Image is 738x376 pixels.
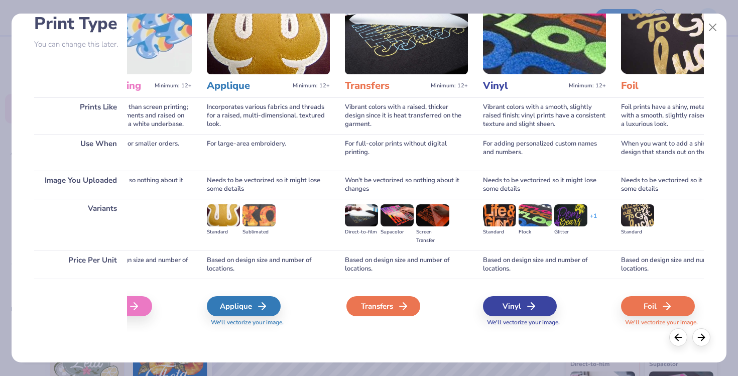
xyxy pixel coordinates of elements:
[345,97,468,134] div: Vibrant colors with a raised, thicker design since it is heat transferred on the garment.
[483,296,557,316] div: Vinyl
[381,204,414,226] img: Supacolor
[346,296,420,316] div: Transfers
[345,171,468,199] div: Won't be vectorized so nothing about it changes
[621,296,695,316] div: Foil
[242,228,276,236] div: Sublimated
[483,318,606,327] span: We'll vectorize your image.
[207,318,330,327] span: We'll vectorize your image.
[34,199,127,250] div: Variants
[483,134,606,171] div: For adding personalized custom names and numbers.
[416,228,449,245] div: Screen Transfer
[703,18,722,37] button: Close
[69,171,192,199] div: Won't be vectorized so nothing about it changes
[569,82,606,89] span: Minimum: 12+
[207,79,289,92] h3: Applique
[621,204,654,226] img: Standard
[345,250,468,279] div: Based on design size and number of locations.
[431,82,468,89] span: Minimum: 12+
[381,228,414,236] div: Supacolor
[483,250,606,279] div: Based on design size and number of locations.
[590,212,597,229] div: + 1
[416,204,449,226] img: Screen Transfer
[345,204,378,226] img: Direct-to-film
[155,82,192,89] span: Minimum: 12+
[69,250,192,279] div: Cost based on design size and number of locations.
[519,204,552,226] img: Flock
[34,97,127,134] div: Prints Like
[207,97,330,134] div: Incorporates various fabrics and threads for a raised, multi-dimensional, textured look.
[554,228,587,236] div: Glitter
[207,134,330,171] div: For large-area embroidery.
[34,171,127,199] div: Image You Uploaded
[207,250,330,279] div: Based on design size and number of locations.
[621,228,654,236] div: Standard
[242,204,276,226] img: Sublimated
[207,171,330,199] div: Needs to be vectorized so it might lose some details
[483,79,565,92] h3: Vinyl
[483,97,606,134] div: Vibrant colors with a smooth, slightly raised finish; vinyl prints have a consistent texture and ...
[345,134,468,171] div: For full-color prints without digital printing.
[345,79,427,92] h3: Transfers
[207,296,281,316] div: Applique
[483,171,606,199] div: Needs to be vectorized so it might lose some details
[207,204,240,226] img: Standard
[483,204,516,226] img: Standard
[34,40,127,49] p: You can change this later.
[554,204,587,226] img: Glitter
[207,228,240,236] div: Standard
[34,250,127,279] div: Price Per Unit
[293,82,330,89] span: Minimum: 12+
[483,228,516,236] div: Standard
[69,134,192,171] div: For full-color prints or smaller orders.
[69,97,192,134] div: Inks are less vibrant than screen printing; smooth on light garments and raised on dark garments ...
[34,134,127,171] div: Use When
[621,79,703,92] h3: Foil
[345,228,378,236] div: Direct-to-film
[519,228,552,236] div: Flock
